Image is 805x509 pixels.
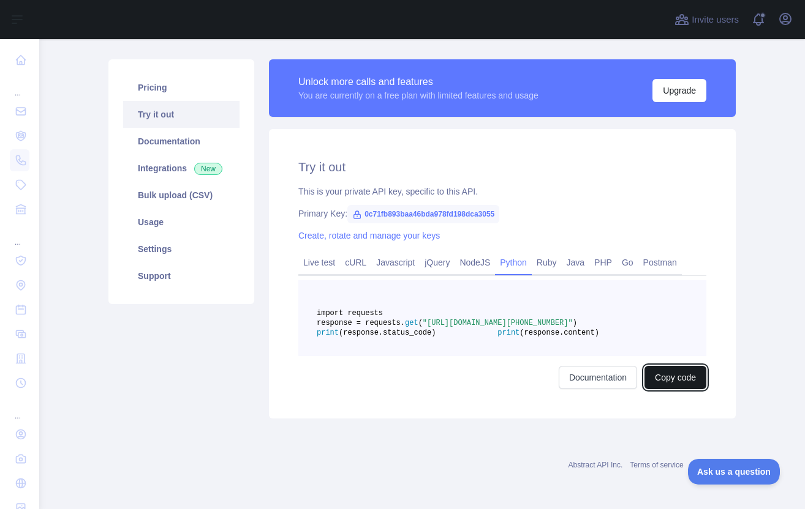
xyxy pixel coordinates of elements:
[123,182,240,209] a: Bulk upload (CSV)
[644,366,706,389] button: Copy code
[347,205,499,223] span: 0c71fb893baa46bda978fd198dca3055
[123,74,240,101] a: Pricing
[123,262,240,289] a: Support
[418,319,423,327] span: (
[630,461,683,469] a: Terms of service
[10,396,29,421] div: ...
[589,253,617,272] a: PHP
[672,10,741,29] button: Invite users
[298,158,706,176] h2: Try it out
[340,253,371,272] a: cURL
[123,101,240,128] a: Try it out
[123,155,240,182] a: Integrations New
[495,253,532,272] a: Python
[692,13,739,27] span: Invite users
[123,128,240,155] a: Documentation
[520,329,599,337] span: (response.content)
[497,329,520,337] span: print
[10,223,29,247] div: ...
[317,309,383,318] span: import requests
[194,163,222,175] span: New
[317,329,339,337] span: print
[298,231,440,240] a: Create, rotate and manage your keys
[298,253,340,272] a: Live test
[123,209,240,236] a: Usage
[298,185,706,198] div: This is your private API key, specific to this API.
[423,319,573,327] span: "[URL][DOMAIN_NAME][PHONE_NUMBER]"
[532,253,562,272] a: Ruby
[298,75,539,89] div: Unlock more calls and features
[638,253,682,272] a: Postman
[317,319,405,327] span: response = requests.
[339,329,436,337] span: (response.status_code)
[569,461,623,469] a: Abstract API Inc.
[562,253,590,272] a: Java
[123,236,240,262] a: Settings
[688,459,780,485] iframe: Toggle Customer Support
[405,319,418,327] span: get
[298,207,706,220] div: Primary Key:
[420,253,455,272] a: jQuery
[371,253,420,272] a: Javascript
[10,73,29,98] div: ...
[455,253,495,272] a: NodeJS
[617,253,638,272] a: Go
[298,89,539,102] div: You are currently on a free plan with limited features and usage
[652,79,706,102] button: Upgrade
[573,319,577,327] span: )
[559,366,637,389] a: Documentation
